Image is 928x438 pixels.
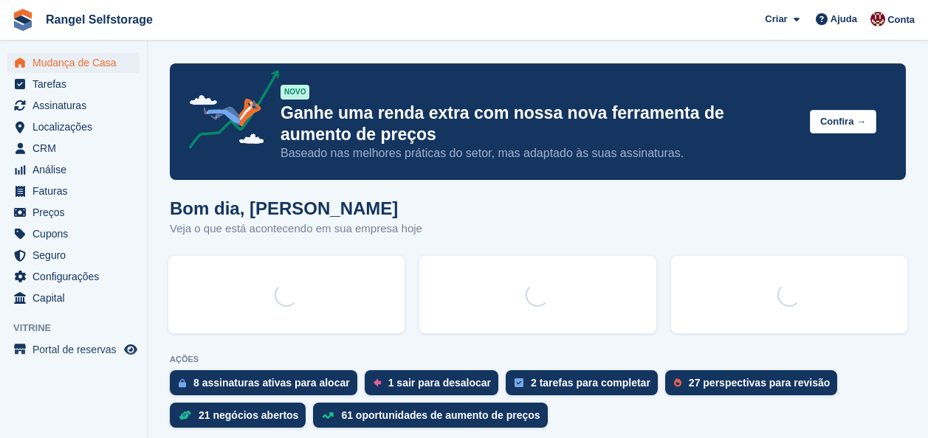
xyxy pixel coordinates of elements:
[7,95,140,116] a: menu
[32,288,121,308] span: Capital
[7,266,140,287] a: menu
[515,378,523,387] img: task-75834270c22a3079a89374b754ae025e5fb1db73e45f91037f5363f120a921f8.svg
[32,223,121,244] span: Cupons
[193,377,350,389] div: 8 assinaturas ativas para alocar
[32,181,121,201] span: Faturas
[32,245,121,265] span: Seguro
[199,409,298,421] div: 21 negócios abertos
[7,339,140,360] a: menu
[7,52,140,73] a: menu
[7,288,140,308] a: menu
[32,266,121,287] span: Configurações
[322,412,334,419] img: price_increase_opportunities-93ffe204e8149a01c8c9dc8f82e8f89637d9d84a8eef4429ea346261dce0b2c0.svg
[32,52,121,73] span: Mudança de Casa
[170,355,906,364] p: AÇÕES
[170,370,365,403] a: 8 assinaturas ativas para alocar
[689,377,830,389] div: 27 perspectivas para revisão
[32,138,121,159] span: CRM
[665,370,845,403] a: 27 perspectivas para revisão
[40,7,159,32] a: Rangel Selfstorage
[32,339,121,360] span: Portal de reservas
[32,202,121,223] span: Preços
[170,403,313,435] a: 21 negócios abertos
[179,378,186,388] img: active_subscription_to_allocate_icon-d502201f5373d7db506a760aba3b589e785aa758c864c3986d89f69b8ff3...
[887,13,915,27] span: Conta
[341,409,540,421] div: 61 oportunidades de aumento de preços
[7,74,140,94] a: menu
[7,138,140,159] a: menu
[32,159,121,180] span: Análise
[388,377,491,389] div: 1 sair para desalocar
[7,117,140,137] a: menu
[7,159,140,180] a: menu
[674,378,681,387] img: prospect-51fa495bee0391a8d652442698ab0144808aea92771e9ea1ae160a38d050c398.svg
[176,70,280,154] img: price-adjustments-announcement-icon-8257ccfd72463d97f412b2fc003d46551f7dbcb40ab6d574587a9cd5c0d94...
[32,74,121,94] span: Tarefas
[506,370,665,403] a: 2 tarefas para completar
[179,410,191,420] img: deal-1b604bf984904fb50ccaf53a9ad4b4a5d6e5aea283cecdc64d6e3604feb123c2.svg
[12,9,34,31] img: stora-icon-8386f47178a22dfd0bd8f6a31ec36ba5ce8667c1dd55bd0f319d3a0aa187defe.svg
[765,12,787,27] span: Criar
[281,145,798,161] p: Baseado nas melhores práticas do setor, mas adaptado às suas assinaturas.
[7,181,140,201] a: menu
[810,110,876,134] button: Confira →
[170,198,422,218] h1: Bom dia, [PERSON_NAME]
[32,95,121,116] span: Assinaturas
[170,220,422,237] p: Veja o que está acontecendo em sua empresa hoje
[365,370,506,403] a: 1 sair para desalocar
[7,223,140,244] a: menu
[870,12,885,27] img: Diana Moreira
[281,102,798,145] p: Ganhe uma renda extra com nossa nova ferramenta de aumento de preços
[531,377,650,389] div: 2 tarefas para completar
[281,85,309,100] div: NOVO
[374,378,381,387] img: move_outs_to_deallocate_icon-f764333ba52eb49d3ac5e1228854f67142a1ed5810a6f6cc68b1a99e826820c5.svg
[7,202,140,223] a: menu
[32,117,121,137] span: Localizações
[831,12,857,27] span: Ajuda
[7,245,140,265] a: menu
[13,321,147,336] span: Vitrine
[122,341,140,358] a: Loja de pré-visualização
[313,403,554,435] a: 61 oportunidades de aumento de preços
